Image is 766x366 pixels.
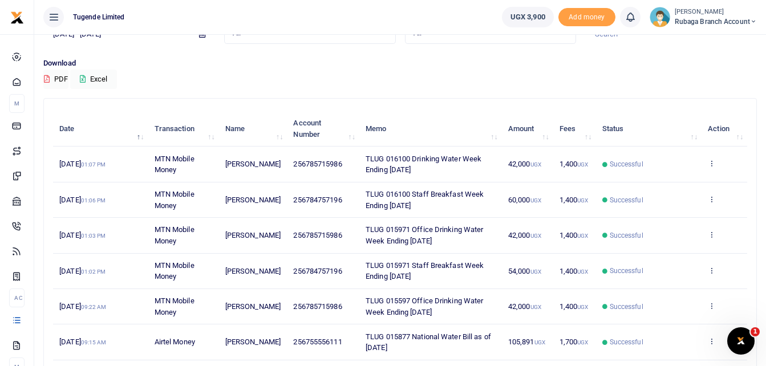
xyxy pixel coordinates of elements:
[81,233,106,239] small: 01:03 PM
[610,230,643,241] span: Successful
[502,7,554,27] a: UGX 3,900
[59,337,106,346] span: [DATE]
[53,111,148,147] th: Date: activate to sort column descending
[9,94,25,113] li: M
[359,111,502,147] th: Memo: activate to sort column ascending
[81,339,107,345] small: 09:15 AM
[530,161,541,168] small: UGX
[366,225,483,245] span: TLUG 015971 Office Drinking Water Week Ending [DATE]
[155,154,194,174] span: MTN Mobile Money
[366,154,481,174] span: TLUG 016100 Drinking Water Week Ending [DATE]
[81,197,106,204] small: 01:06 PM
[225,302,281,311] span: [PERSON_NAME]
[293,196,342,204] span: 256784757196
[560,160,589,168] span: 1,400
[510,11,545,23] span: UGX 3,900
[530,269,541,275] small: UGX
[59,231,106,239] span: [DATE]
[10,11,24,25] img: logo-small
[43,58,757,70] p: Download
[560,302,589,311] span: 1,400
[508,267,541,275] span: 54,000
[59,196,106,204] span: [DATE]
[530,233,541,239] small: UGX
[508,231,541,239] span: 42,000
[508,337,545,346] span: 105,891
[595,111,702,147] th: Status: activate to sort column ascending
[650,7,670,27] img: profile-user
[702,111,747,147] th: Action: activate to sort column ascending
[675,17,757,27] span: Rubaga branch account
[155,190,194,210] span: MTN Mobile Money
[650,7,757,27] a: profile-user [PERSON_NAME] Rubaga branch account
[225,160,281,168] span: [PERSON_NAME]
[577,161,588,168] small: UGX
[610,337,643,347] span: Successful
[366,332,491,352] span: TLUG 015877 National Water Bill as of [DATE]
[530,304,541,310] small: UGX
[558,8,615,27] li: Toup your wallet
[293,337,342,346] span: 256755556111
[497,7,558,27] li: Wallet ballance
[560,196,589,204] span: 1,400
[366,261,484,281] span: TLUG 015971 Staff Breakfast Week Ending [DATE]
[293,231,342,239] span: 256785715986
[68,12,129,22] span: Tugende Limited
[610,195,643,205] span: Successful
[508,160,541,168] span: 42,000
[225,267,281,275] span: [PERSON_NAME]
[502,111,553,147] th: Amount: activate to sort column ascending
[558,12,615,21] a: Add money
[560,231,589,239] span: 1,400
[43,70,68,89] button: PDF
[366,296,483,316] span: TLUG 015597 Office Drinking Water Week Ending [DATE]
[225,231,281,239] span: [PERSON_NAME]
[81,269,106,275] small: 01:02 PM
[225,196,281,204] span: [PERSON_NAME]
[610,302,643,312] span: Successful
[577,339,588,345] small: UGX
[553,111,596,147] th: Fees: activate to sort column ascending
[751,327,760,336] span: 1
[59,267,106,275] span: [DATE]
[219,111,287,147] th: Name: activate to sort column ascending
[225,337,281,346] span: [PERSON_NAME]
[610,266,643,276] span: Successful
[155,337,195,346] span: Airtel Money
[148,111,218,147] th: Transaction: activate to sort column ascending
[70,70,117,89] button: Excel
[534,339,545,345] small: UGX
[366,190,484,210] span: TLUG 016100 Staff Breakfast Week Ending [DATE]
[293,160,342,168] span: 256785715986
[155,225,194,245] span: MTN Mobile Money
[155,296,194,316] span: MTN Mobile Money
[577,304,588,310] small: UGX
[508,196,541,204] span: 60,000
[530,197,541,204] small: UGX
[293,302,342,311] span: 256785715986
[81,161,106,168] small: 01:07 PM
[59,302,106,311] span: [DATE]
[577,197,588,204] small: UGX
[81,304,107,310] small: 09:22 AM
[59,160,106,168] span: [DATE]
[577,233,588,239] small: UGX
[508,302,541,311] span: 42,000
[558,8,615,27] span: Add money
[155,261,194,281] span: MTN Mobile Money
[10,13,24,21] a: logo-small logo-large logo-large
[293,267,342,275] span: 256784757196
[560,337,589,346] span: 1,700
[9,288,25,307] li: Ac
[577,269,588,275] small: UGX
[560,267,589,275] span: 1,400
[287,111,359,147] th: Account Number: activate to sort column ascending
[675,7,757,17] small: [PERSON_NAME]
[727,327,755,355] iframe: Intercom live chat
[610,159,643,169] span: Successful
